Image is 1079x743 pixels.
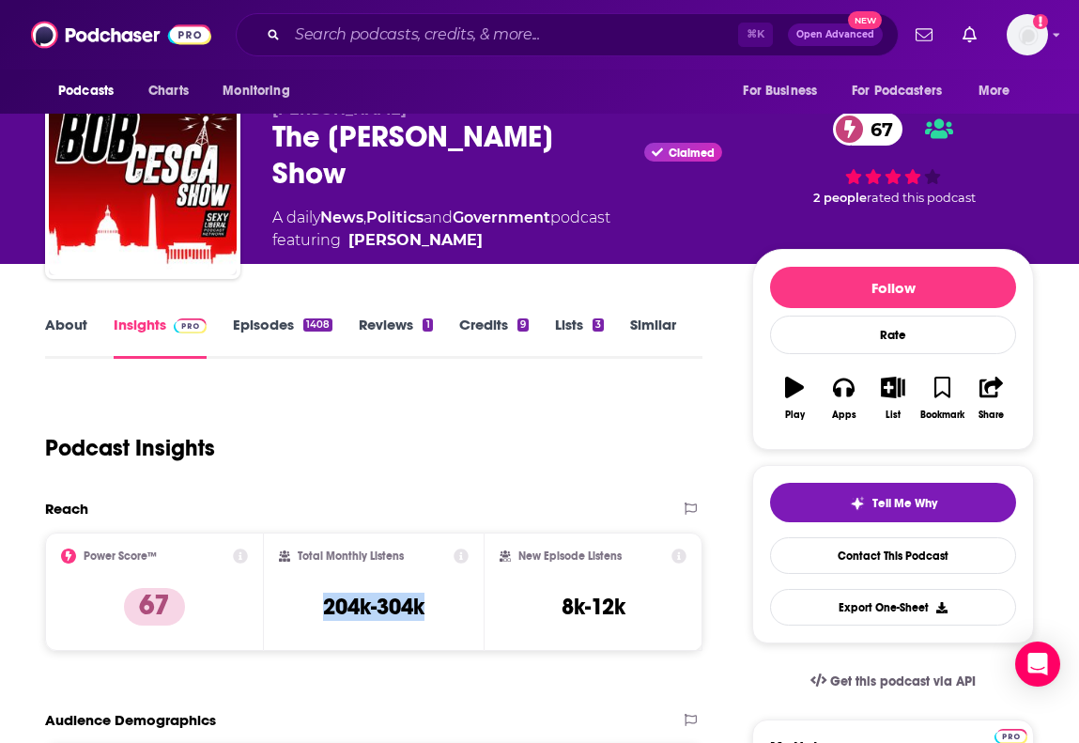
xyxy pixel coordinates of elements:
[770,589,1016,626] button: Export One-Sheet
[869,364,917,432] button: List
[303,318,332,332] div: 1408
[31,17,211,53] img: Podchaser - Follow, Share and Rate Podcasts
[630,316,676,359] a: Similar
[743,78,817,104] span: For Business
[850,496,865,511] img: tell me why sparkle
[917,364,966,432] button: Bookmark
[562,593,625,621] h3: 8k-12k
[840,73,969,109] button: open menu
[423,318,432,332] div: 1
[236,13,899,56] div: Search podcasts, credits, & more...
[424,209,453,226] span: and
[359,316,432,359] a: Reviews1
[1007,14,1048,55] span: Logged in as ASabine
[45,73,138,109] button: open menu
[852,78,942,104] span: For Podcasters
[813,191,867,205] span: 2 people
[209,73,314,109] button: open menu
[738,23,773,47] span: ⌘ K
[272,101,407,118] span: [PERSON_NAME]
[272,207,610,252] div: A daily podcast
[1007,14,1048,55] button: Show profile menu
[819,364,868,432] button: Apps
[770,316,1016,354] div: Rate
[323,593,424,621] h3: 204k-304k
[1033,14,1048,29] svg: Add a profile image
[298,550,404,563] h2: Total Monthly Listens
[453,209,550,226] a: Government
[348,229,483,252] a: Bob Cesca
[174,318,207,333] img: Podchaser Pro
[272,229,610,252] span: featuring
[955,19,984,51] a: Show notifications dropdown
[770,267,1016,308] button: Follow
[979,410,1004,421] div: Share
[785,410,805,421] div: Play
[872,496,937,511] span: Tell Me Why
[770,483,1016,522] button: tell me why sparkleTell Me Why
[770,364,819,432] button: Play
[45,434,215,462] h1: Podcast Insights
[366,209,424,226] a: Politics
[967,364,1016,432] button: Share
[1007,14,1048,55] img: User Profile
[795,658,991,704] a: Get this podcast via API
[84,550,157,563] h2: Power Score™
[518,550,622,563] h2: New Episode Listens
[593,318,604,332] div: 3
[136,73,200,109] a: Charts
[979,78,1010,104] span: More
[517,318,529,332] div: 9
[830,673,976,689] span: Get this podcast via API
[233,316,332,359] a: Episodes1408
[223,78,289,104] span: Monitoring
[49,87,237,275] img: The Bob Cesca Show
[1015,642,1060,687] div: Open Intercom Messenger
[45,316,87,359] a: About
[920,410,964,421] div: Bookmark
[867,191,976,205] span: rated this podcast
[770,537,1016,574] a: Contact This Podcast
[555,316,604,359] a: Lists3
[788,23,883,46] button: Open AdvancedNew
[752,101,1034,218] div: 67 2 peoplerated this podcast
[45,500,88,518] h2: Reach
[363,209,366,226] span: ,
[58,78,114,104] span: Podcasts
[669,148,715,158] span: Claimed
[287,20,738,50] input: Search podcasts, credits, & more...
[796,30,874,39] span: Open Advanced
[114,316,207,359] a: InsightsPodchaser Pro
[832,410,856,421] div: Apps
[730,73,840,109] button: open menu
[148,78,189,104] span: Charts
[886,410,901,421] div: List
[908,19,940,51] a: Show notifications dropdown
[852,113,902,146] span: 67
[965,73,1034,109] button: open menu
[848,11,882,29] span: New
[320,209,363,226] a: News
[833,113,902,146] a: 67
[45,711,216,729] h2: Audience Demographics
[459,316,529,359] a: Credits9
[124,588,185,626] p: 67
